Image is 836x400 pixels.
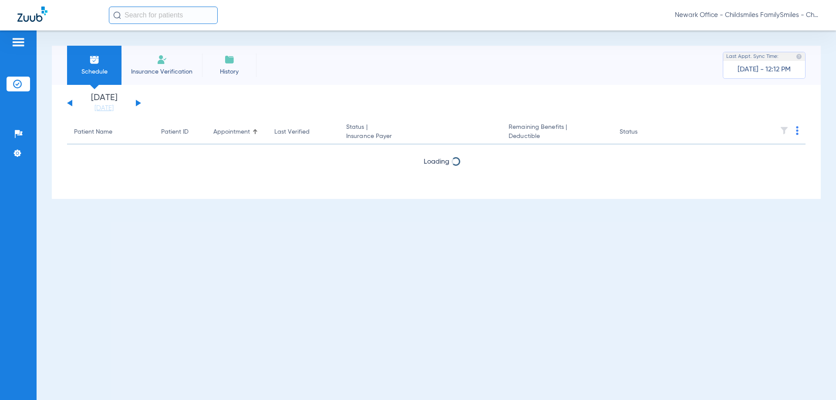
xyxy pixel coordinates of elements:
span: Insurance Verification [128,67,196,76]
img: Schedule [89,54,100,65]
span: [DATE] - 12:12 PM [738,65,791,74]
th: Status | [339,120,502,145]
span: Newark Office - Childsmiles FamilySmiles - ChildSmiles [GEOGRAPHIC_DATA] - [GEOGRAPHIC_DATA] Gene... [675,11,819,20]
a: [DATE] [78,104,130,113]
th: Status [613,120,671,145]
img: Zuub Logo [17,7,47,22]
div: Patient Name [74,128,112,137]
img: Search Icon [113,11,121,19]
img: group-dot-blue.svg [796,126,799,135]
th: Remaining Benefits | [502,120,612,145]
span: History [209,67,250,76]
span: Insurance Payer [346,132,495,141]
img: filter.svg [780,126,789,135]
img: hamburger-icon [11,37,25,47]
div: Last Verified [274,128,332,137]
div: Appointment [213,128,260,137]
span: Last Appt. Sync Time: [726,52,779,61]
input: Search for patients [109,7,218,24]
span: Schedule [74,67,115,76]
img: History [224,54,235,65]
li: [DATE] [78,94,130,113]
div: Patient Name [74,128,147,137]
img: Manual Insurance Verification [157,54,167,65]
div: Last Verified [274,128,310,137]
img: last sync help info [796,54,802,60]
div: Appointment [213,128,250,137]
span: Loading [424,158,449,165]
div: Patient ID [161,128,189,137]
span: Deductible [509,132,605,141]
div: Patient ID [161,128,199,137]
